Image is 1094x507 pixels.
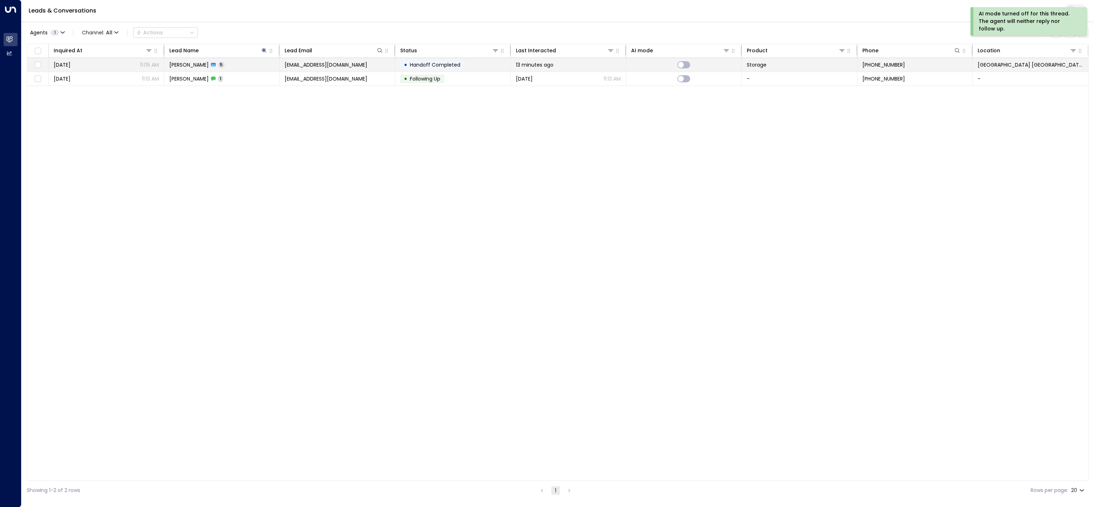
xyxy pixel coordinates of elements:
[516,75,533,82] span: Oct 11, 2025
[973,72,1088,86] td: -
[400,46,417,55] div: Status
[169,61,209,68] span: Tim Rogers
[27,28,67,38] button: Agents1
[978,61,1083,68] span: Space Station Shrewsbury
[33,61,42,69] span: Toggle select row
[410,75,440,82] span: Following Up
[133,27,198,38] div: Button group with a nested menu
[285,61,367,68] span: timjrog65@gmail.com
[133,27,198,38] button: Actions
[747,46,768,55] div: Product
[54,75,71,82] span: Oct 11, 2025
[54,46,153,55] div: Inquired At
[516,46,615,55] div: Last Interacted
[410,61,460,68] span: Handoff Completed
[169,46,268,55] div: Lead Name
[631,46,730,55] div: AI mode
[747,61,766,68] span: Storage
[862,46,878,55] div: Phone
[285,75,367,82] span: timjrog65@gmail.com
[1031,487,1068,494] label: Rows per page:
[169,75,209,82] span: Tim Rogers
[516,61,553,68] span: 13 minutes ago
[33,74,42,83] span: Toggle select row
[551,486,560,495] button: page 1
[29,6,96,15] a: Leads & Conversations
[136,29,163,36] div: Actions
[537,486,574,495] nav: pagination navigation
[978,46,1077,55] div: Location
[978,46,1000,55] div: Location
[54,46,82,55] div: Inquired At
[142,75,159,82] p: 11:13 AM
[604,75,621,82] p: 11:13 AM
[50,30,59,35] span: 1
[285,46,312,55] div: Lead Email
[979,10,1077,33] div: AI mode turned off for this thread. The agent will neither reply nor follow up.
[400,46,499,55] div: Status
[1071,485,1086,496] div: 20
[140,61,159,68] p: 11:05 AM
[218,76,223,82] span: 1
[27,487,80,494] div: Showing 1-2 of 2 rows
[742,72,857,86] td: -
[169,46,199,55] div: Lead Name
[30,30,48,35] span: Agents
[862,46,961,55] div: Phone
[631,46,653,55] div: AI mode
[218,62,224,68] span: 5
[79,28,121,38] span: Channel:
[285,46,383,55] div: Lead Email
[516,46,556,55] div: Last Interacted
[33,47,42,55] span: Toggle select all
[862,61,905,68] span: +447764383563
[106,30,112,35] span: All
[404,73,407,85] div: •
[79,28,121,38] button: Channel:All
[862,75,905,82] span: +447764383563
[404,59,407,71] div: •
[747,46,846,55] div: Product
[54,61,71,68] span: Oct 09, 2025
